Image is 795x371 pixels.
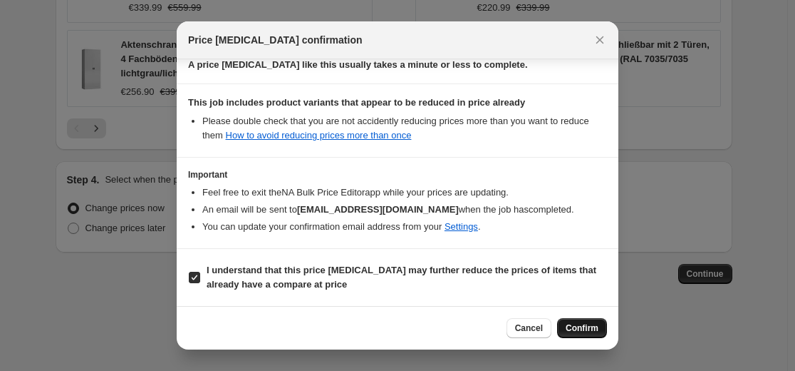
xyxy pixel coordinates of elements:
a: How to avoid reducing prices more than once [226,130,412,141]
span: Cancel [515,322,543,334]
li: You can update your confirmation email address from your . [202,220,607,234]
li: Please double check that you are not accidently reducing prices more than you want to reduce them [202,114,607,143]
button: Confirm [557,318,607,338]
span: Price [MEDICAL_DATA] confirmation [188,33,363,47]
b: A price [MEDICAL_DATA] like this usually takes a minute or less to complete. [188,59,528,70]
li: An email will be sent to when the job has completed . [202,203,607,217]
h3: Important [188,169,607,181]
button: Close [590,30,610,50]
a: Settings [445,221,478,232]
b: This job includes product variants that appear to be reduced in price already [188,97,525,108]
button: Cancel [506,318,551,338]
span: Confirm [566,322,598,334]
b: [EMAIL_ADDRESS][DOMAIN_NAME] [297,204,459,215]
b: I understand that this price [MEDICAL_DATA] may further reduce the prices of items that already h... [207,265,596,290]
li: Feel free to exit the NA Bulk Price Editor app while your prices are updating. [202,185,607,200]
